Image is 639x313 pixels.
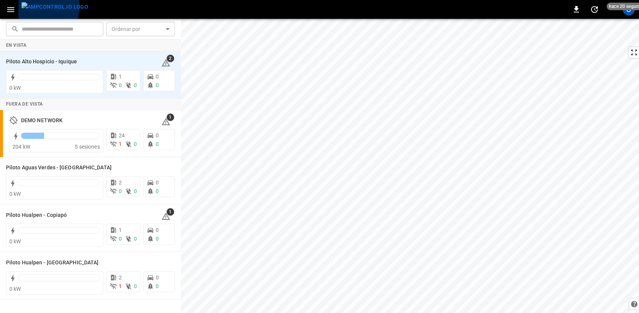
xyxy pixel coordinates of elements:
[134,283,137,289] span: 0
[156,188,159,194] span: 0
[9,85,21,91] span: 0 kW
[9,238,21,244] span: 0 kW
[167,208,174,216] span: 1
[6,58,77,66] h6: Piloto Alto Hospicio - Iquique
[119,188,122,194] span: 0
[588,3,601,15] button: set refresh interval
[156,74,159,80] span: 0
[21,117,63,125] h6: DEMO NETWORK
[156,275,159,281] span: 0
[156,132,159,138] span: 0
[119,275,122,281] span: 2
[119,74,122,80] span: 1
[75,144,100,150] span: 5 sesiones
[119,132,125,138] span: 24
[167,114,174,121] span: 1
[119,180,122,186] span: 2
[12,144,30,150] span: 204 kW
[119,236,122,242] span: 0
[9,286,21,292] span: 0 kW
[119,141,122,147] span: 1
[156,227,159,233] span: 0
[156,141,159,147] span: 0
[167,55,174,62] span: 2
[119,283,122,289] span: 1
[119,227,122,233] span: 1
[119,82,122,88] span: 0
[134,236,137,242] span: 0
[156,82,159,88] span: 0
[21,2,88,12] img: ampcontrol.io logo
[134,82,137,88] span: 0
[156,236,159,242] span: 0
[156,180,159,186] span: 0
[134,141,137,147] span: 0
[6,101,43,107] strong: Fuera de vista
[6,259,98,267] h6: Piloto Hualpen - Santiago
[156,283,159,289] span: 0
[6,43,26,48] strong: En vista
[6,164,112,172] h6: Piloto Aguas Verdes - Antofagasta
[9,191,21,197] span: 0 kW
[134,188,137,194] span: 0
[6,211,67,219] h6: Piloto Hualpen - Copiapó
